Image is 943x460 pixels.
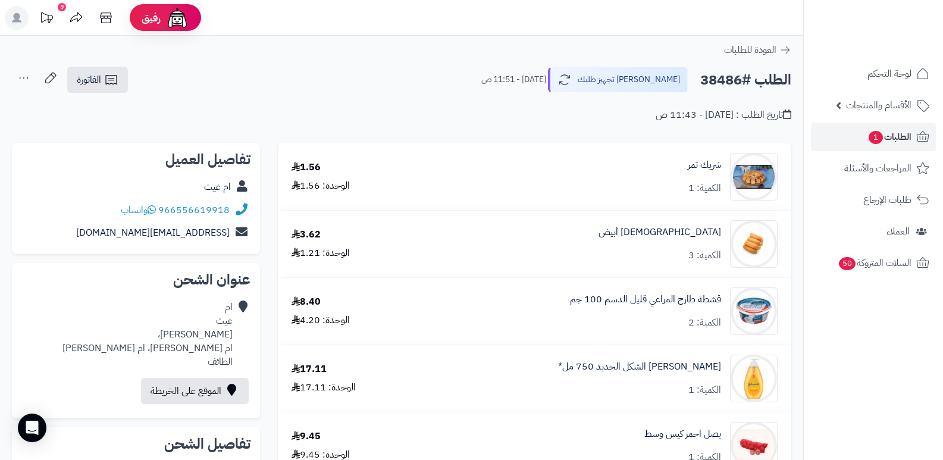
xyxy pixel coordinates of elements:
img: 4034fd97e3886fedd043aa7884124951e097-90x90.jpg [731,355,777,402]
span: لوحة التحكم [867,65,911,82]
a: ام غيث [204,180,231,194]
a: واتساب [121,203,156,217]
span: الطلبات [867,129,911,145]
span: السلات المتروكة [838,255,911,271]
img: 1664440393-maxresdefault%20(1)-90x90.jpg [731,153,777,201]
span: الأقسام والمنتجات [846,97,911,114]
a: الفاتورة [67,67,128,93]
a: الموقع على الخريطة [141,378,249,404]
a: بصل احمر كيس وسط [644,427,721,441]
div: الكمية: 1 [688,383,721,397]
span: العملاء [886,223,910,240]
a: لوحة التحكم [811,60,936,88]
span: رفيق [142,11,161,25]
h2: تفاصيل الشحن [21,437,250,451]
div: تاريخ الطلب : [DATE] - 11:43 ص [656,108,791,122]
a: العملاء [811,217,936,246]
a: الطلبات1 [811,123,936,151]
span: العودة للطلبات [724,43,776,57]
div: 1.56 [292,161,321,174]
a: شريك تمر [688,158,721,172]
img: ai-face.png [165,6,189,30]
a: 966556619918 [158,203,230,217]
div: الكمية: 3 [688,249,721,262]
img: 536209d0a4c1bdc753bb1a0516df8f1c413-90x90.jpg [731,220,777,268]
div: الكمية: 2 [688,316,721,330]
div: 9 [58,3,66,11]
div: ام غيث [PERSON_NAME]، ام [PERSON_NAME]، ام [PERSON_NAME] الطائف [62,301,233,368]
h2: الطلب #38486 [700,68,791,92]
div: Open Intercom Messenger [18,414,46,442]
span: 50 [839,257,856,270]
div: الوحدة: 1.56 [292,179,350,193]
a: [DEMOGRAPHIC_DATA] أبيض [599,226,721,239]
div: الكمية: 1 [688,182,721,195]
img: logo-2.png [862,33,932,58]
div: 3.62 [292,228,321,242]
div: 9.45 [292,430,321,443]
span: المراجعات والأسئلة [844,160,911,177]
a: طلبات الإرجاع [811,186,936,214]
a: تحديثات المنصة [32,6,61,33]
a: العودة للطلبات [724,43,791,57]
div: 17.11 [292,362,327,376]
span: الفاتورة [77,73,101,87]
small: [DATE] - 11:51 ص [481,74,546,86]
h2: عنوان الشحن [21,273,250,287]
a: قشطة طازج المراعي قليل الدسم 100 جم [570,293,721,306]
span: 1 [869,131,883,144]
div: الوحدة: 4.20 [292,314,350,327]
a: المراجعات والأسئلة [811,154,936,183]
a: [PERSON_NAME] الشكل الجديد 750 مل* [558,360,721,374]
img: 1672056408-448552-01-90x90.jpg [731,287,777,335]
span: طلبات الإرجاع [863,192,911,208]
div: 8.40 [292,295,321,309]
h2: تفاصيل العميل [21,152,250,167]
a: السلات المتروكة50 [811,249,936,277]
div: الوحدة: 1.21 [292,246,350,260]
button: [PERSON_NAME] تجهيز طلبك [548,67,688,92]
a: [EMAIL_ADDRESS][DOMAIN_NAME] [76,226,230,240]
div: الوحدة: 17.11 [292,381,356,395]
